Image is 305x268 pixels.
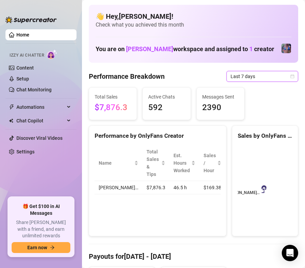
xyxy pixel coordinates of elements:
a: Settings [16,149,34,154]
span: Last 7 days [231,71,294,81]
span: Izzy AI Chatter [10,52,44,59]
div: Sales by OnlyFans Creator [238,131,292,140]
span: Check what you achieved this month [96,21,291,29]
img: Chat Copilot [9,118,13,123]
span: 2390 [202,101,239,114]
span: Total Sales & Tips [147,148,160,178]
a: Content [16,65,34,71]
span: Total Sales [95,93,131,101]
td: 46.5 h [169,181,199,194]
span: 1 [249,45,253,53]
text: [PERSON_NAME]… [225,190,260,195]
span: 592 [148,101,185,114]
span: Share [PERSON_NAME] with a friend, and earn unlimited rewards [12,219,70,239]
a: Discover Viral Videos [16,135,63,141]
div: Open Intercom Messenger [282,245,298,261]
span: thunderbolt [9,104,14,110]
h4: Performance Breakdown [89,72,165,81]
a: Setup [16,76,29,81]
a: Chat Monitoring [16,87,52,92]
a: Home [16,32,29,38]
h4: 👋 Hey, [PERSON_NAME] ! [96,12,291,21]
img: AI Chatter [47,49,57,59]
span: Chat Copilot [16,115,65,126]
td: $169.38 [199,181,225,194]
span: Earn now [27,245,47,250]
span: 🎁 Get $100 in AI Messages [12,203,70,217]
span: Automations [16,102,65,113]
span: Messages Sent [202,93,239,101]
span: Active Chats [148,93,185,101]
th: Name [95,145,142,181]
h4: Payouts for [DATE] - [DATE] [89,252,298,261]
td: $7,876.3 [142,181,169,194]
span: Name [99,159,133,167]
span: Sales / Hour [204,152,216,174]
img: logo-BBDzfeDw.svg [5,16,57,23]
img: Jaylie [281,44,291,53]
span: calendar [290,74,294,78]
span: [PERSON_NAME] [126,45,173,53]
button: Earn nowarrow-right [12,242,70,253]
span: arrow-right [50,245,55,250]
h1: You are on workspace and assigned to creator [96,45,274,53]
div: Est. Hours Worked [174,152,190,174]
td: [PERSON_NAME]… [95,181,142,194]
div: Performance by OnlyFans Creator [95,131,221,140]
span: $7,876.3 [95,101,131,114]
th: Sales / Hour [199,145,225,181]
th: Total Sales & Tips [142,145,169,181]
